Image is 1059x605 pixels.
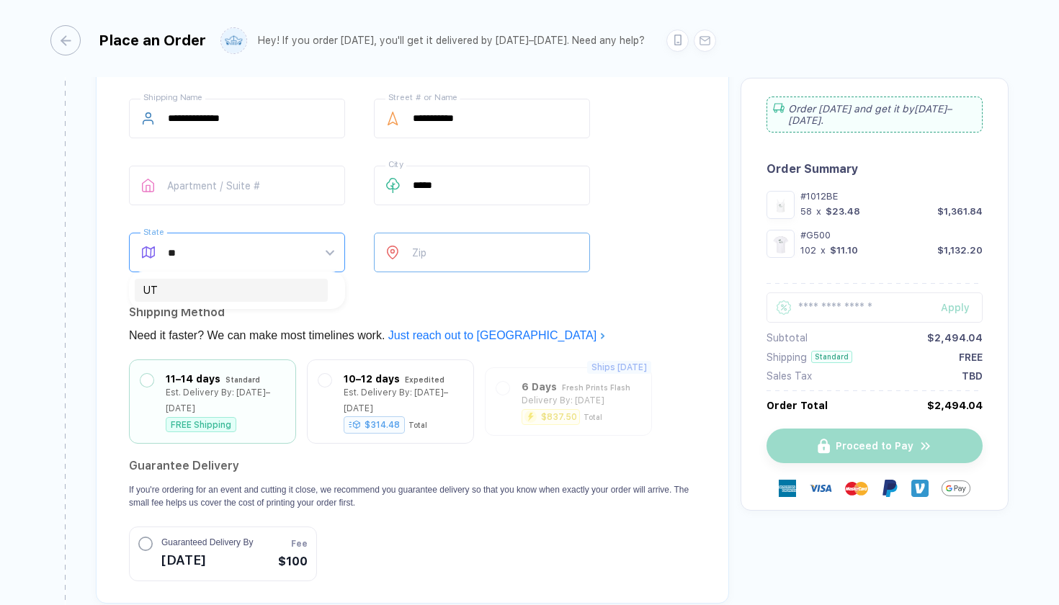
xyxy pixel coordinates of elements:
img: Venmo [911,480,929,497]
div: 58 [800,206,812,217]
div: Standard [811,351,852,363]
div: $1,361.84 [937,206,983,217]
div: Subtotal [767,332,808,344]
img: GPay [942,474,970,503]
div: Order Total [767,400,828,411]
div: $314.48 [344,416,405,434]
img: express [779,480,796,497]
div: Order Summary [767,162,983,176]
div: UT [143,282,319,298]
img: 2ac659c4-f533-4789-a100-ad024e722e1e_nt_front_1753654977766.jpg [770,194,791,215]
div: Shipping Method [129,301,696,324]
div: Est. Delivery By: [DATE]–[DATE] [166,385,285,416]
div: Hey! If you order [DATE], you'll get it delivered by [DATE]–[DATE]. Need any help? [258,35,645,47]
p: If you're ordering for an event and cutting it close, we recommend you guarantee delivery so that... [129,483,696,509]
div: 11–14 days StandardEst. Delivery By: [DATE]–[DATE]FREE Shipping [140,371,285,432]
span: Guaranteed Delivery By [161,536,253,549]
div: Standard [225,372,260,387]
div: x [819,245,827,256]
div: $2,494.04 [927,400,983,411]
h2: Guarantee Delivery [129,454,696,478]
div: Order [DATE] and get it by [DATE]–[DATE] . [767,97,983,133]
div: Est. Delivery By: [DATE]–[DATE] [344,385,463,416]
div: Shipping [767,351,807,363]
div: x [815,206,823,217]
span: [DATE] [161,549,253,572]
div: FREE [959,351,983,363]
div: Place an Order [99,32,206,49]
div: Total [408,421,427,429]
div: 102 [800,245,816,256]
div: 10–12 days [344,371,400,387]
button: Guaranteed Delivery By[DATE]Fee$100 [129,526,317,581]
div: Sales Tax [767,370,812,382]
div: $2,494.04 [927,332,983,344]
img: visa [809,477,832,500]
div: TBD [962,370,983,382]
div: UT [135,279,328,302]
div: #G500 [800,230,983,241]
img: Paypal [881,480,898,497]
img: master-card [845,477,868,500]
span: Fee [291,537,308,550]
a: Just reach out to [GEOGRAPHIC_DATA] [388,329,606,341]
div: Expedited [405,372,444,387]
span: $100 [278,553,308,570]
img: 1a0099bc-981d-4e8f-a356-2bb97f73f832_nt_front_1753477574015.jpg [770,233,791,254]
button: Apply [923,292,983,323]
img: user profile [221,28,246,53]
div: #1012BE [800,191,983,202]
div: $11.10 [830,245,858,256]
div: 10–12 days ExpeditedEst. Delivery By: [DATE]–[DATE]$314.48Total [318,371,463,432]
div: FREE Shipping [166,417,236,432]
div: $23.48 [826,206,860,217]
div: $1,132.20 [937,245,983,256]
div: Need it faster? We can make most timelines work. [129,324,696,347]
div: Apply [941,302,983,313]
div: 11–14 days [166,371,220,387]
